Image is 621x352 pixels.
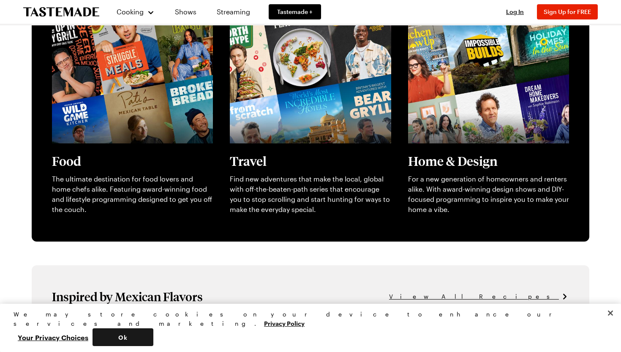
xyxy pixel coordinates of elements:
[408,24,523,32] a: View full content for [object Object]
[277,8,313,16] span: Tastemade +
[389,292,559,301] span: View All Recipes
[537,4,598,19] button: Sign Up for FREE
[506,8,524,15] span: Log In
[544,8,591,15] span: Sign Up for FREE
[14,310,600,346] div: Privacy
[498,8,532,16] button: Log In
[14,328,93,346] button: Your Privacy Choices
[93,328,153,346] button: Ok
[116,2,155,22] button: Cooking
[23,7,99,17] a: To Tastemade Home Page
[389,292,569,301] a: View All Recipes
[264,319,305,327] a: More information about your privacy, opens in a new tab
[52,289,203,304] h1: Inspired by Mexican Flavors
[230,24,345,32] a: View full content for [object Object]
[117,8,144,16] span: Cooking
[14,310,600,328] div: We may store cookies on your device to enhance our services and marketing.
[269,4,321,19] a: Tastemade +
[52,24,167,32] a: View full content for [object Object]
[601,304,620,322] button: Close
